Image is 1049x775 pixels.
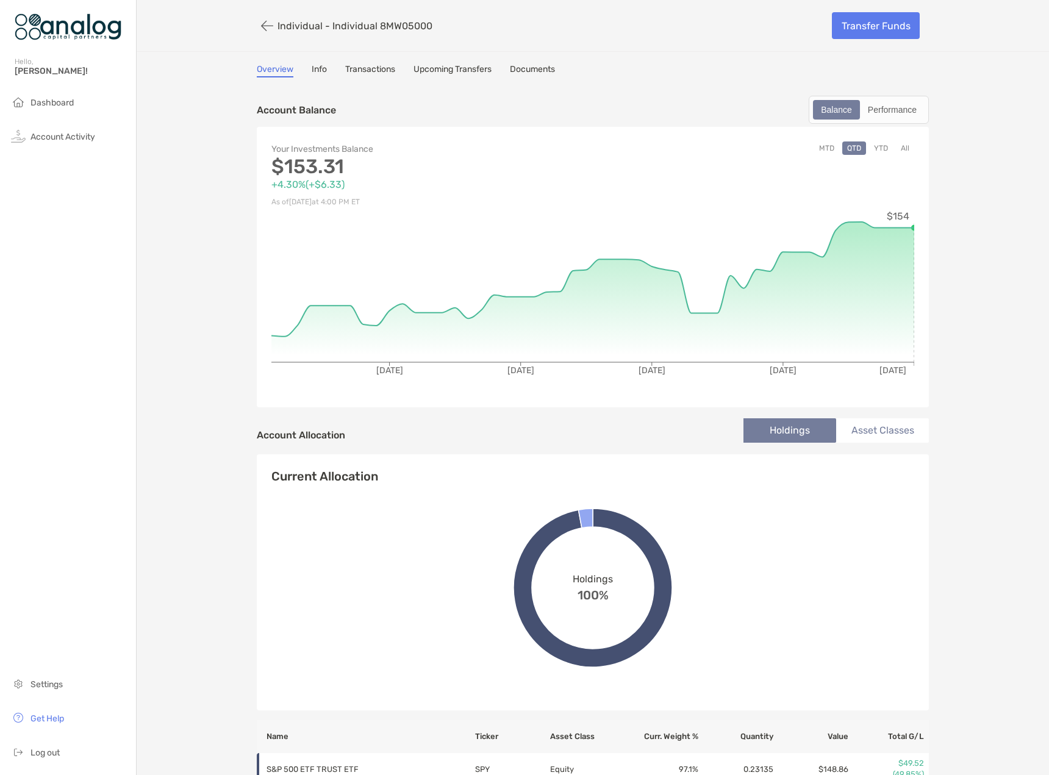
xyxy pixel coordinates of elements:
a: Documents [510,64,555,77]
a: Overview [257,64,293,77]
span: Holdings [573,573,613,585]
div: segmented control [809,96,929,124]
span: Settings [30,679,63,690]
img: Zoe Logo [15,5,121,49]
img: get-help icon [11,710,26,725]
p: Your Investments Balance [271,141,593,157]
a: Transactions [345,64,395,77]
p: As of [DATE] at 4:00 PM ET [271,195,593,210]
th: Asset Class [550,720,625,753]
th: Total G/L [849,720,929,753]
button: All [896,141,914,155]
img: logout icon [11,745,26,759]
li: Holdings [743,418,836,443]
tspan: [DATE] [879,365,906,376]
li: Asset Classes [836,418,929,443]
th: Name [257,720,474,753]
h4: Current Allocation [271,469,378,484]
span: Get Help [30,713,64,724]
p: $49.52 [850,758,924,769]
img: settings icon [11,676,26,691]
th: Ticker [474,720,550,753]
th: Quantity [699,720,774,753]
button: MTD [814,141,839,155]
img: household icon [11,95,26,109]
th: Curr. Weight % [625,720,700,753]
button: QTD [842,141,866,155]
button: YTD [869,141,893,155]
tspan: [DATE] [770,365,797,376]
a: Transfer Funds [832,12,920,39]
img: activity icon [11,129,26,143]
span: Dashboard [30,98,74,108]
p: Individual - Individual 8MW05000 [277,20,432,32]
tspan: $154 [887,210,909,222]
span: 100% [578,585,609,602]
a: Info [312,64,327,77]
span: Account Activity [30,132,95,142]
tspan: [DATE] [507,365,534,376]
th: Value [774,720,849,753]
p: +4.30% ( +$6.33 ) [271,177,593,192]
span: [PERSON_NAME]! [15,66,129,76]
div: Balance [814,101,859,118]
div: Performance [861,101,923,118]
p: $153.31 [271,159,593,174]
h4: Account Allocation [257,429,345,441]
span: Log out [30,748,60,758]
tspan: [DATE] [376,365,403,376]
p: Account Balance [257,102,336,118]
tspan: [DATE] [639,365,665,376]
a: Upcoming Transfers [414,64,492,77]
